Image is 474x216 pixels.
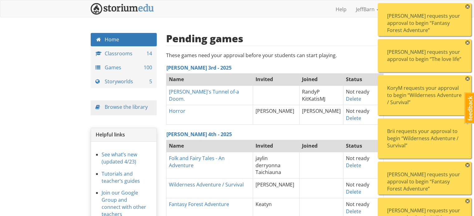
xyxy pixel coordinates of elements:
a: JeffBarn [351,2,384,17]
th: Invited [253,140,299,152]
a: Delete [346,95,361,102]
a: Fantasy Forest Adventure [169,201,229,208]
span: [PERSON_NAME] [256,108,294,114]
span: KitKatisMJ [302,95,325,102]
a: Tutorials and teacher’s guides [102,170,140,184]
div: KoryM requests your approval to begin “Wilderness Adventure / Survival” [387,85,462,106]
span: Keatyn [256,201,272,208]
span: jaylin [256,155,268,162]
div: [PERSON_NAME] requests your approval to begin “The love life” [387,48,462,63]
span: [PERSON_NAME] [302,108,341,114]
span: Not ready [346,108,369,114]
a: Delete [346,188,361,195]
span: × [465,199,470,203]
th: Invited [253,73,299,85]
span: × [465,40,470,45]
a: [PERSON_NAME] 4th - 2025 [166,131,232,138]
span: Not ready [346,155,369,162]
a: Help [331,2,351,17]
span: Taichiauna [256,169,281,176]
th: Name [166,140,253,152]
a: [PERSON_NAME]'s Tunnel of-a Doom. [169,88,239,102]
a: [PERSON_NAME] 3rd - 2025 [166,64,232,71]
span: Not ready [346,181,369,188]
span: × [465,76,470,81]
span: 5 [149,78,152,85]
th: Joined [299,73,343,85]
a: Home [91,33,157,46]
span: × [465,163,470,167]
th: Status [343,73,383,85]
span: Not ready [346,201,369,208]
span: Not ready [346,88,369,95]
a: Games 100 [91,61,157,74]
span: 100 [144,64,152,71]
span: RandyP [302,88,320,95]
a: Storyworlds 5 [91,75,157,88]
div: Helpful links [91,128,157,142]
span: × [465,120,470,124]
p: These games need your approval before your students can start playing. [166,52,384,59]
a: Wilderness Adventure / Survival [169,181,244,188]
a: Delete [346,208,361,215]
div: Brii requests your approval to begin “Wilderness Adventure / Survival” [387,128,462,149]
h2: Pending games [166,33,243,44]
div: [PERSON_NAME] requests your approval to begin “Fantasy Forest Adventure” [387,171,462,192]
span: × [465,4,470,9]
a: Classrooms 14 [91,47,157,60]
a: See what’s new (updated 4/23) [102,151,137,165]
span: [PERSON_NAME] [256,181,294,188]
a: Delete [346,162,361,169]
a: Browse the library [105,103,148,110]
a: Delete [346,115,361,122]
span: derryonna [256,162,280,169]
div: [PERSON_NAME] requests your approval to begin “Fantasy Forest Adventure” [387,12,462,34]
a: Horror [169,108,185,114]
a: Folk and Fairy Tales - An Adventure [169,155,225,169]
th: Name [166,73,253,85]
span: 14 [146,50,152,57]
th: Joined [299,140,343,152]
th: Status [343,140,383,152]
img: StoriumEDU [91,3,154,15]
